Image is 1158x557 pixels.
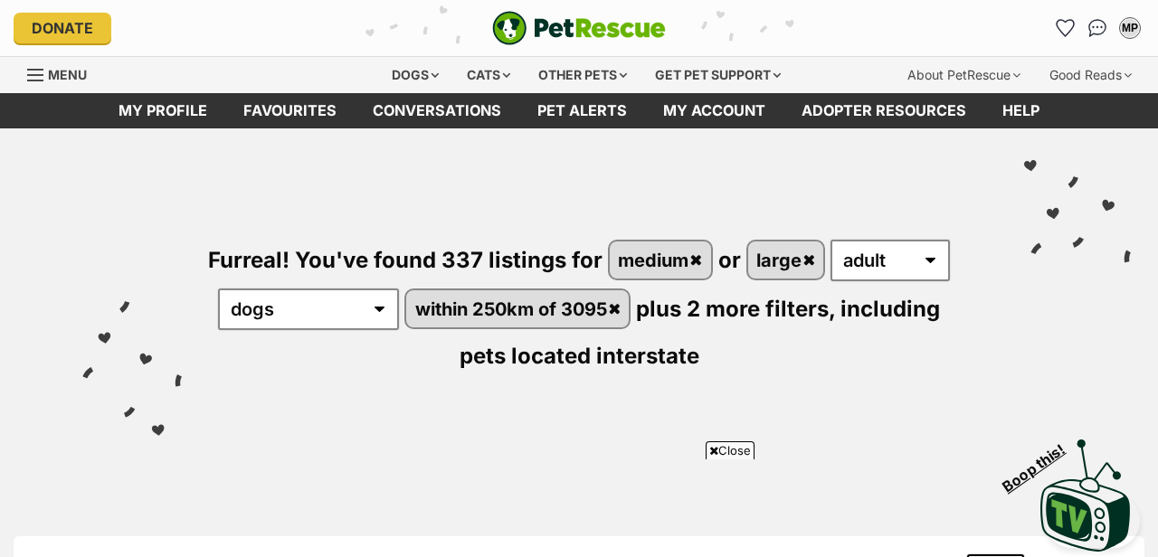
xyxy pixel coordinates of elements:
[1045,494,1140,548] iframe: Help Scout Beacon - Open
[610,241,711,278] a: medium
[140,467,1018,548] iframe: Advertisement
[519,93,645,128] a: Pet alerts
[48,67,87,82] span: Menu
[460,296,940,369] span: including pets located interstate
[14,13,111,43] a: Donate
[748,241,824,278] a: large
[1037,57,1144,93] div: Good Reads
[100,93,225,128] a: My profile
[1121,19,1139,37] div: MP
[783,93,984,128] a: Adopter resources
[1083,14,1112,42] a: Conversations
[984,93,1058,128] a: Help
[526,57,640,93] div: Other pets
[1115,14,1144,42] button: My account
[706,441,755,459] span: Close
[27,57,100,90] a: Menu
[642,57,793,93] div: Get pet support
[1000,430,1083,495] span: Boop this!
[1088,19,1107,37] img: chat-41dd97257d64d25036548639549fe6c8038ab92f7586957e7f3b1b290dea8141.svg
[895,57,1033,93] div: About PetRescue
[718,247,741,273] span: or
[1050,14,1144,42] ul: Account quick links
[1040,423,1131,555] a: Boop this!
[406,290,629,327] a: within 250km of 3095
[1040,439,1131,552] img: PetRescue TV logo
[492,11,666,45] a: PetRescue
[645,93,783,128] a: My account
[208,247,603,273] span: Furreal! You've found 337 listings for
[492,11,666,45] img: logo-e224e6f780fb5917bec1dbf3a21bbac754714ae5b6737aabdf751b685950b380.svg
[355,93,519,128] a: conversations
[636,296,835,322] span: plus 2 more filters,
[1050,14,1079,42] a: Favourites
[379,57,451,93] div: Dogs
[454,57,523,93] div: Cats
[225,93,355,128] a: Favourites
